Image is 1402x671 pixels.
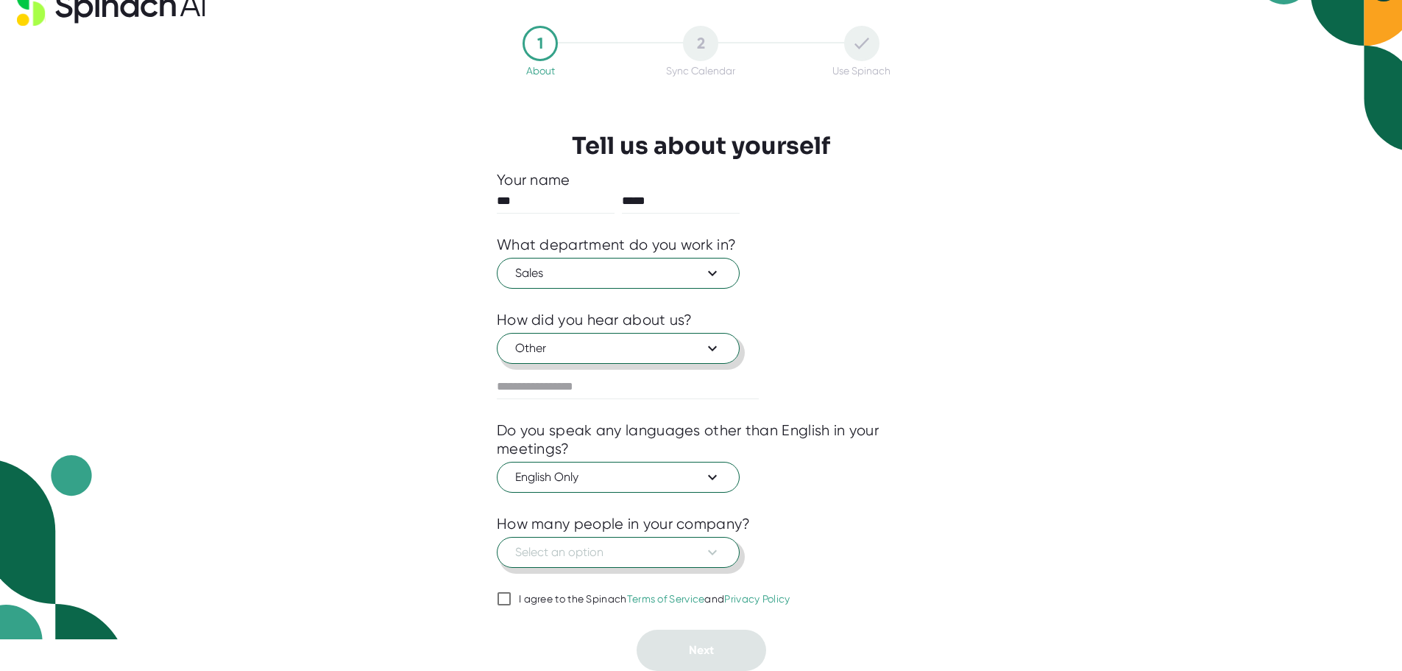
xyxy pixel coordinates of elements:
[523,26,558,61] div: 1
[497,537,740,568] button: Select an option
[666,65,735,77] div: Sync Calendar
[497,515,751,533] div: How many people in your company?
[497,311,693,329] div: How did you hear about us?
[627,593,705,605] a: Terms of Service
[526,65,555,77] div: About
[515,264,721,282] span: Sales
[689,643,714,657] span: Next
[515,340,721,357] span: Other
[683,26,718,61] div: 2
[497,258,740,289] button: Sales
[515,544,721,561] span: Select an option
[497,236,736,254] div: What department do you work in?
[572,132,830,160] h3: Tell us about yourself
[519,593,790,606] div: I agree to the Spinach and
[497,333,740,364] button: Other
[497,462,740,493] button: English Only
[497,421,905,458] div: Do you speak any languages other than English in your meetings?
[724,593,790,605] a: Privacy Policy
[832,65,891,77] div: Use Spinach
[497,171,905,189] div: Your name
[637,630,766,671] button: Next
[515,468,721,486] span: English Only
